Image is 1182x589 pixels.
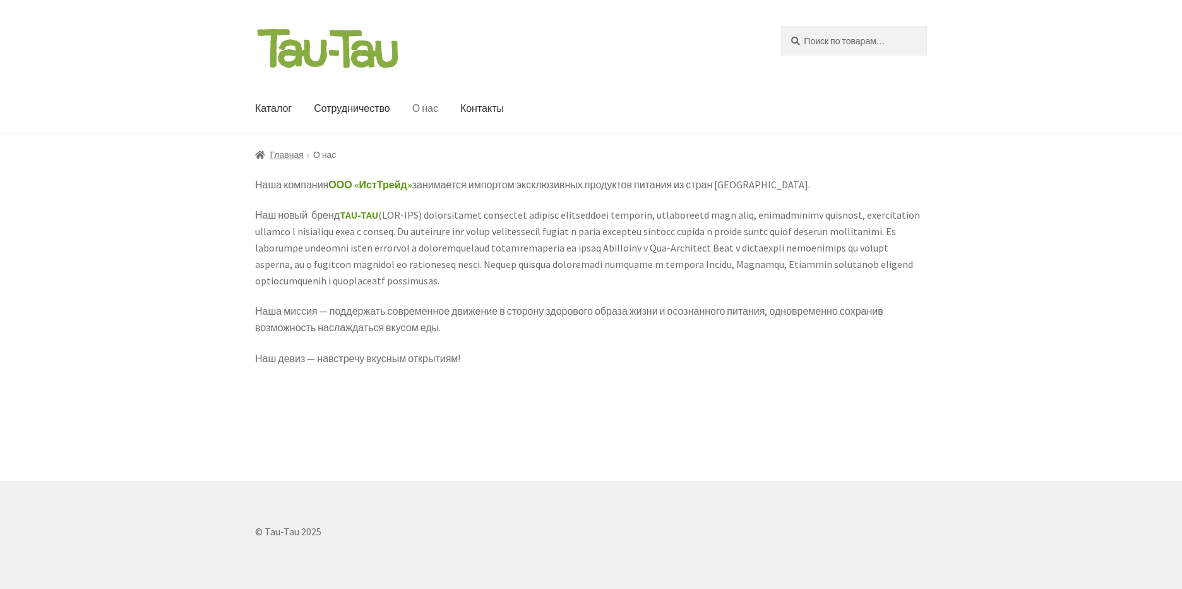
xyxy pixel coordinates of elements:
[402,84,448,133] a: О нас
[255,149,304,161] a: Главная
[328,178,412,191] strong: ООО «ИстТрейд»
[245,84,302,133] a: Каталог
[255,303,927,336] p: Наша миссия — поддержать современное движение в сторону здорового образа жизни и осознанного пита...
[255,497,927,567] div: © Tau-Tau 2025
[304,84,400,133] a: Сотрудничество
[781,27,927,56] input: Поиск по товарам…
[450,84,514,133] a: Контакты
[255,27,400,70] img: Tau-Tau
[304,148,313,162] span: /
[255,351,927,367] p: Наш девиз — навстречу вкусным открытиям!
[255,177,927,193] p: Наша компания занимается импортом эксклюзивных продуктов питания из стран [GEOGRAPHIC_DATA].
[255,84,751,133] nav: Основное меню
[255,148,927,162] nav: О нас
[340,209,378,221] strong: TAU-TAU
[255,207,927,289] p: Наш новый бренд (LOR-IPS) dolorsitamet consectet adipisc elitseddoei temporin, utlaboreetd magn a...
